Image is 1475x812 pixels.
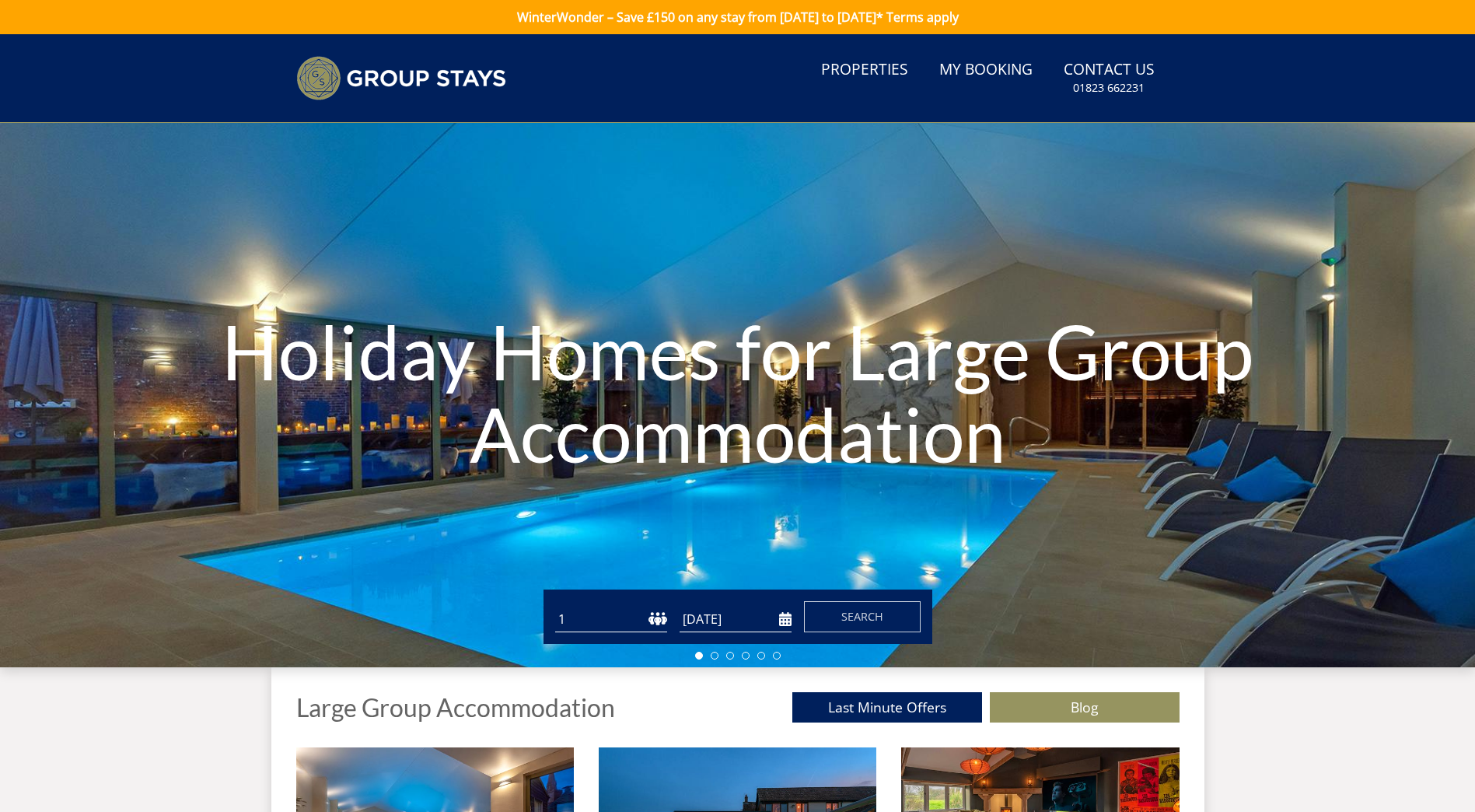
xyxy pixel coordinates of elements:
[680,607,792,632] input: Arrival Date
[296,56,506,100] img: Group Stays
[933,53,1039,88] a: My Booking
[1057,53,1161,103] a: Contact Us01823 662231
[990,692,1180,723] a: Blog
[804,601,921,632] button: Search
[815,53,914,88] a: Properties
[222,279,1254,506] h1: Holiday Homes for Large Group Accommodation
[296,694,615,721] h1: Large Group Accommodation
[792,692,982,723] a: Last Minute Offers
[1073,80,1145,96] small: 01823 662231
[841,609,883,624] span: Search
